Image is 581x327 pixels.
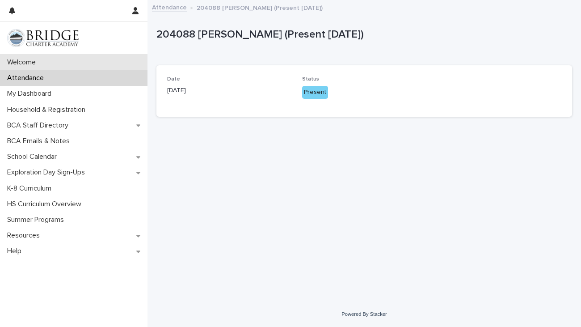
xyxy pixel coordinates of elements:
[302,86,328,99] div: Present
[4,168,92,177] p: Exploration Day Sign-Ups
[167,76,180,82] span: Date
[152,2,187,12] a: Attendance
[4,74,51,82] p: Attendance
[4,153,64,161] p: School Calendar
[4,216,71,224] p: Summer Programs
[7,29,79,47] img: V1C1m3IdTEidaUdm9Hs0
[197,2,323,12] p: 204088 [PERSON_NAME] (Present [DATE])
[4,184,59,193] p: K-8 Curriculum
[4,231,47,240] p: Resources
[341,311,387,317] a: Powered By Stacker
[167,86,291,95] p: [DATE]
[302,76,319,82] span: Status
[4,200,88,208] p: HS Curriculum Overview
[4,137,77,145] p: BCA Emails & Notes
[4,121,76,130] p: BCA Staff Directory
[156,28,568,41] p: 204088 [PERSON_NAME] (Present [DATE])
[4,247,29,255] p: Help
[4,89,59,98] p: My Dashboard
[4,58,43,67] p: Welcome
[4,106,93,114] p: Household & Registration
